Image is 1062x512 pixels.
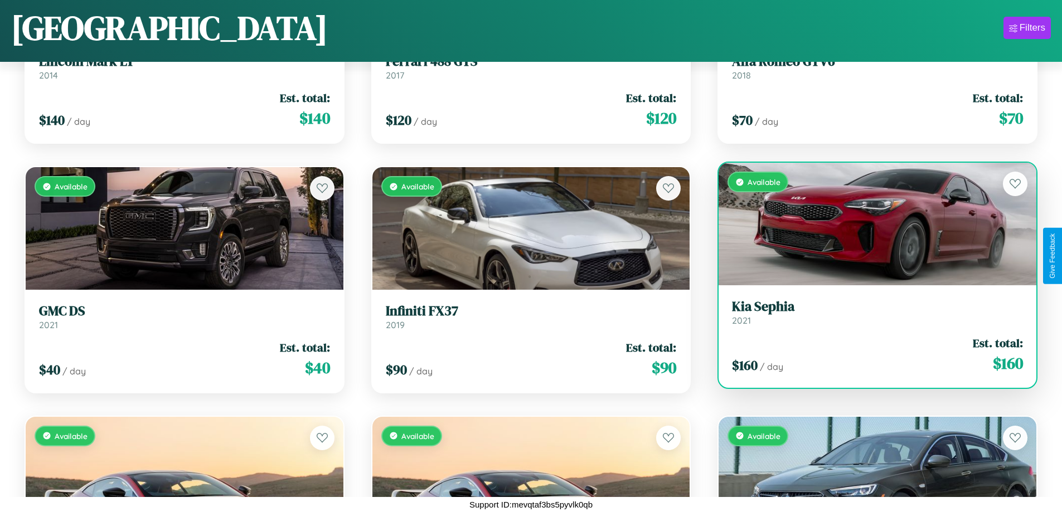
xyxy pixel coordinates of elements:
span: $ 90 [652,357,676,379]
span: Available [748,431,780,441]
span: $ 160 [993,352,1023,374]
span: $ 70 [999,107,1023,129]
span: Est. total: [973,335,1023,351]
span: / day [414,116,437,127]
span: / day [409,365,433,377]
span: 2021 [39,319,58,330]
span: $ 40 [305,357,330,379]
span: / day [760,361,783,372]
button: Filters [1003,17,1051,39]
h3: Ferrari 488 GTS [386,53,677,70]
a: Infiniti FX372019 [386,303,677,330]
span: $ 140 [299,107,330,129]
span: Available [748,177,780,187]
span: $ 90 [386,360,407,379]
h3: GMC DS [39,303,330,319]
div: Give Feedback [1049,233,1056,279]
span: Available [401,431,434,441]
h3: Kia Sephia [732,299,1023,315]
h3: Alfa Romeo GTV6 [732,53,1023,70]
span: $ 160 [732,356,758,374]
span: / day [67,116,90,127]
span: $ 70 [732,111,753,129]
a: Alfa Romeo GTV62018 [732,53,1023,81]
span: Available [55,182,88,191]
span: 2021 [732,315,751,326]
span: 2014 [39,70,58,81]
h3: Infiniti FX37 [386,303,677,319]
span: Est. total: [280,90,330,106]
a: Kia Sephia2021 [732,299,1023,326]
p: Support ID: mevqtaf3bs5pyvlk0qb [469,497,593,512]
span: / day [755,116,778,127]
h1: [GEOGRAPHIC_DATA] [11,5,328,51]
span: Est. total: [280,339,330,355]
span: 2019 [386,319,405,330]
span: / day [62,365,86,377]
a: GMC DS2021 [39,303,330,330]
span: 2017 [386,70,404,81]
span: Est. total: [626,339,676,355]
span: Available [55,431,88,441]
span: $ 120 [646,107,676,129]
span: $ 40 [39,360,60,379]
span: Available [401,182,434,191]
a: Ferrari 488 GTS2017 [386,53,677,81]
span: $ 140 [39,111,65,129]
a: Lincoln Mark LT2014 [39,53,330,81]
h3: Lincoln Mark LT [39,53,330,70]
span: $ 120 [386,111,411,129]
span: Est. total: [626,90,676,106]
span: 2018 [732,70,751,81]
span: Est. total: [973,90,1023,106]
div: Filters [1020,22,1045,33]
